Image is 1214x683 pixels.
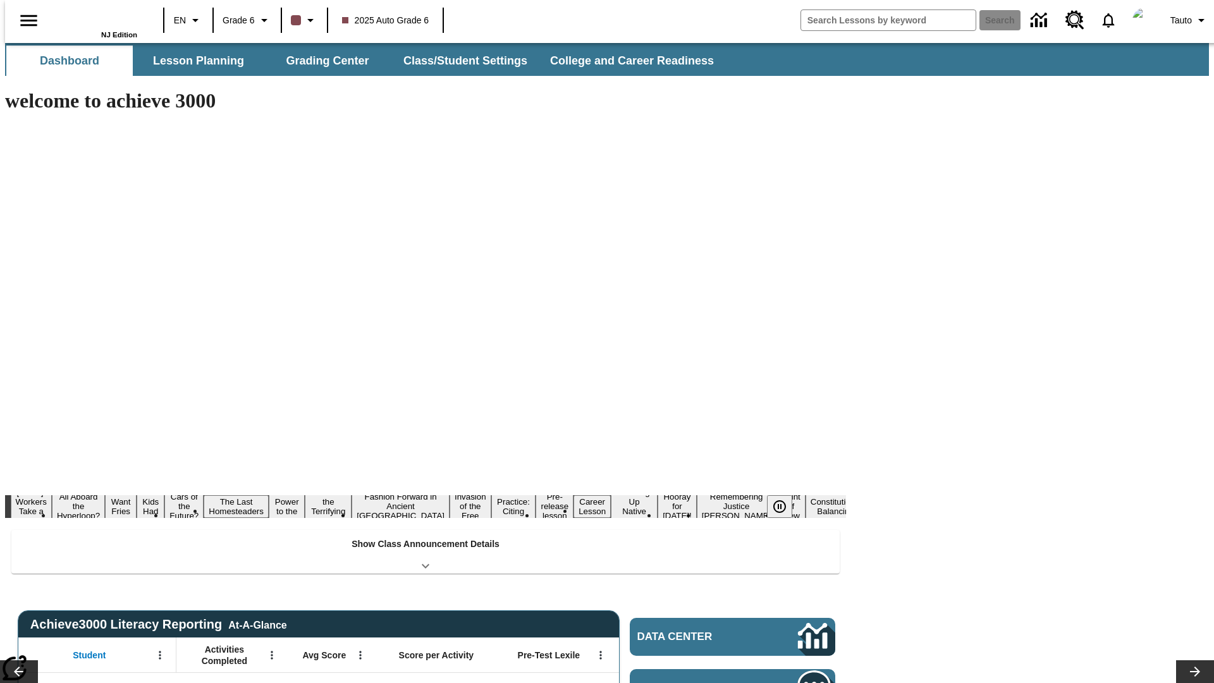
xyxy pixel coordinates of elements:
[1165,9,1214,32] button: Profile/Settings
[450,481,491,532] button: Slide 10 The Invasion of the Free CD
[168,9,209,32] button: Language: EN, Select a language
[73,649,106,661] span: Student
[52,490,105,522] button: Slide 2 All Aboard the Hyperloop?
[573,495,611,518] button: Slide 13 Career Lesson
[302,649,346,661] span: Avg Score
[637,631,756,643] span: Data Center
[536,490,573,522] button: Slide 12 Pre-release lesson
[164,490,204,522] button: Slide 5 Cars of the Future?
[264,46,391,76] button: Grading Center
[801,10,976,30] input: search field
[204,495,269,518] button: Slide 6 The Last Homesteaders
[1176,660,1214,683] button: Lesson carousel, Next
[228,617,286,631] div: At-A-Glance
[223,14,255,27] span: Grade 6
[767,495,792,518] button: Pause
[591,646,610,665] button: Open Menu
[1023,3,1058,38] a: Data Center
[183,644,266,667] span: Activities Completed
[105,476,137,537] button: Slide 3 Do You Want Fries With That?
[393,46,537,76] button: Class/Student Settings
[1132,8,1158,33] img: Avatar
[55,6,137,31] a: Home
[351,646,370,665] button: Open Menu
[767,495,805,518] div: Pause
[262,646,281,665] button: Open Menu
[218,9,277,32] button: Grade: Grade 6, Select a grade
[30,617,287,632] span: Achieve3000 Literacy Reporting
[1058,3,1092,37] a: Resource Center, Will open in new tab
[658,490,697,522] button: Slide 15 Hooray for Constitution Day!
[269,486,305,527] button: Slide 7 Solar Power to the People
[11,530,840,574] div: Show Class Announcement Details
[806,486,866,527] button: Slide 18 The Constitution's Balancing Act
[352,490,450,522] button: Slide 9 Fashion Forward in Ancient Rome
[286,9,323,32] button: Class color is dark brown. Change class color
[540,46,724,76] button: College and Career Readiness
[630,618,835,656] a: Data Center
[518,649,580,661] span: Pre-Test Lexile
[55,4,137,39] div: Home
[135,46,262,76] button: Lesson Planning
[1125,4,1165,37] button: Select a new avatar
[342,14,429,27] span: 2025 Auto Grade 6
[10,2,47,39] button: Open side menu
[11,486,52,527] button: Slide 1 Labor Day: Workers Take a Stand
[399,649,474,661] span: Score per Activity
[491,486,536,527] button: Slide 11 Mixed Practice: Citing Evidence
[1170,14,1192,27] span: Tauto
[174,14,186,27] span: EN
[6,46,133,76] button: Dashboard
[150,646,169,665] button: Open Menu
[5,89,846,113] h1: welcome to achieve 3000
[352,538,500,551] p: Show Class Announcement Details
[611,486,658,527] button: Slide 14 Cooking Up Native Traditions
[5,46,725,76] div: SubNavbar
[305,486,352,527] button: Slide 8 Attack of the Terrifying Tomatoes
[697,490,776,522] button: Slide 16 Remembering Justice O'Connor
[1092,4,1125,37] a: Notifications
[101,31,137,39] span: NJ Edition
[137,476,164,537] button: Slide 4 Dirty Jobs Kids Had To Do
[5,43,1209,76] div: SubNavbar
